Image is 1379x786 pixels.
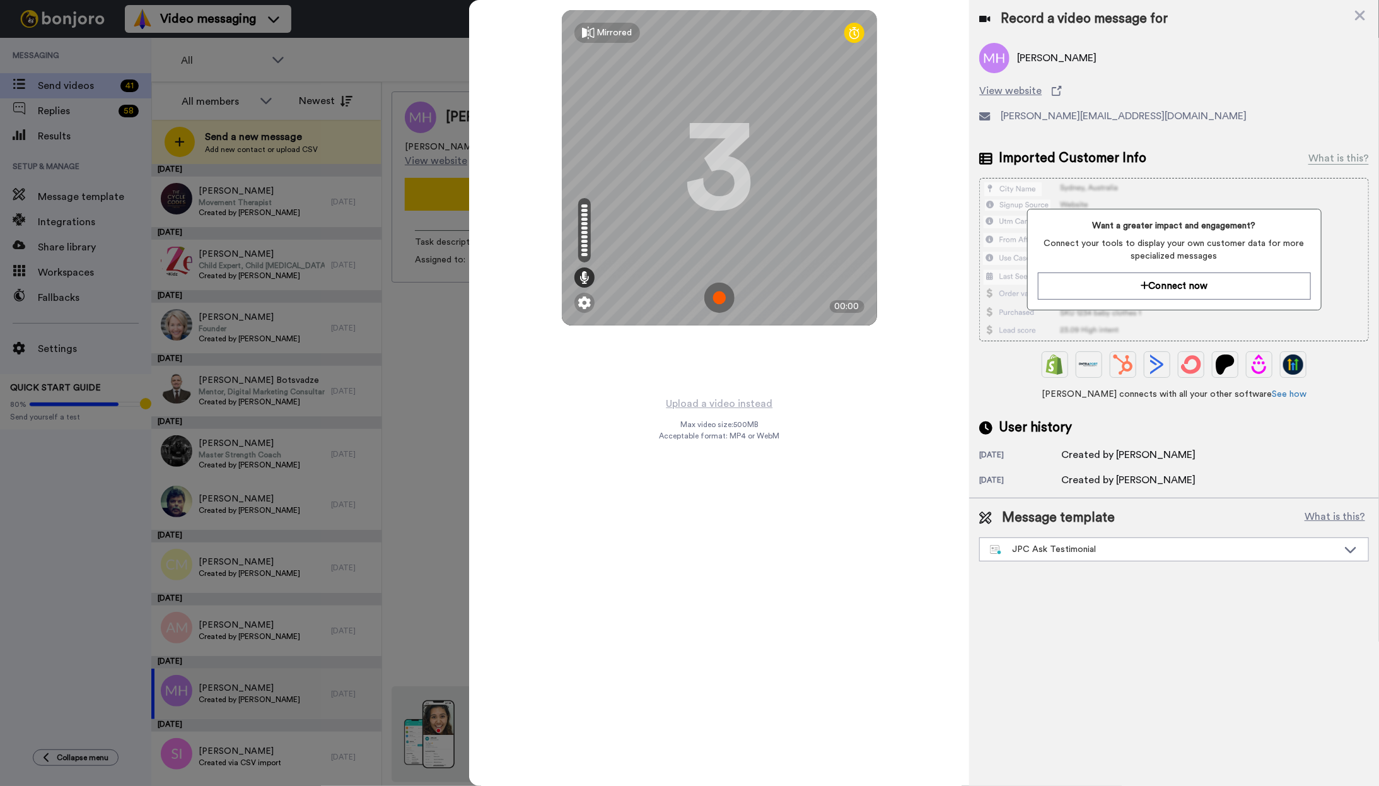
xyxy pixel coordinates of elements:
[1001,109,1247,124] span: [PERSON_NAME][EMAIL_ADDRESS][DOMAIN_NAME]
[1038,220,1311,232] span: Want a greater impact and engagement?
[990,543,1338,556] div: JPC Ask Testimonial
[990,545,1002,555] img: nextgen-template.svg
[1061,472,1196,488] div: Created by [PERSON_NAME]
[830,300,864,313] div: 00:00
[1045,355,1065,375] img: Shopify
[685,120,754,215] div: 3
[659,431,779,441] span: Acceptable format: MP4 or WebM
[979,475,1061,488] div: [DATE]
[1308,151,1369,166] div: What is this?
[1249,355,1269,375] img: Drip
[999,149,1146,168] span: Imported Customer Info
[1181,355,1201,375] img: ConvertKit
[1283,355,1303,375] img: GoHighLevel
[680,419,759,430] span: Max video size: 500 MB
[1002,508,1115,527] span: Message template
[662,396,776,412] button: Upload a video instead
[1272,390,1306,399] a: See how
[979,83,1369,98] a: View website
[1147,355,1167,375] img: ActiveCampaign
[979,83,1042,98] span: View website
[979,450,1061,462] div: [DATE]
[578,296,591,309] img: ic_gear.svg
[979,388,1369,401] span: [PERSON_NAME] connects with all your other software
[1215,355,1235,375] img: Patreon
[1079,355,1099,375] img: Ontraport
[1301,508,1369,527] button: What is this?
[704,283,735,313] img: ic_record_start.svg
[1061,447,1196,462] div: Created by [PERSON_NAME]
[999,418,1072,437] span: User history
[1038,273,1311,300] button: Connect now
[1038,237,1311,262] span: Connect your tools to display your own customer data for more specialized messages
[1113,355,1133,375] img: Hubspot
